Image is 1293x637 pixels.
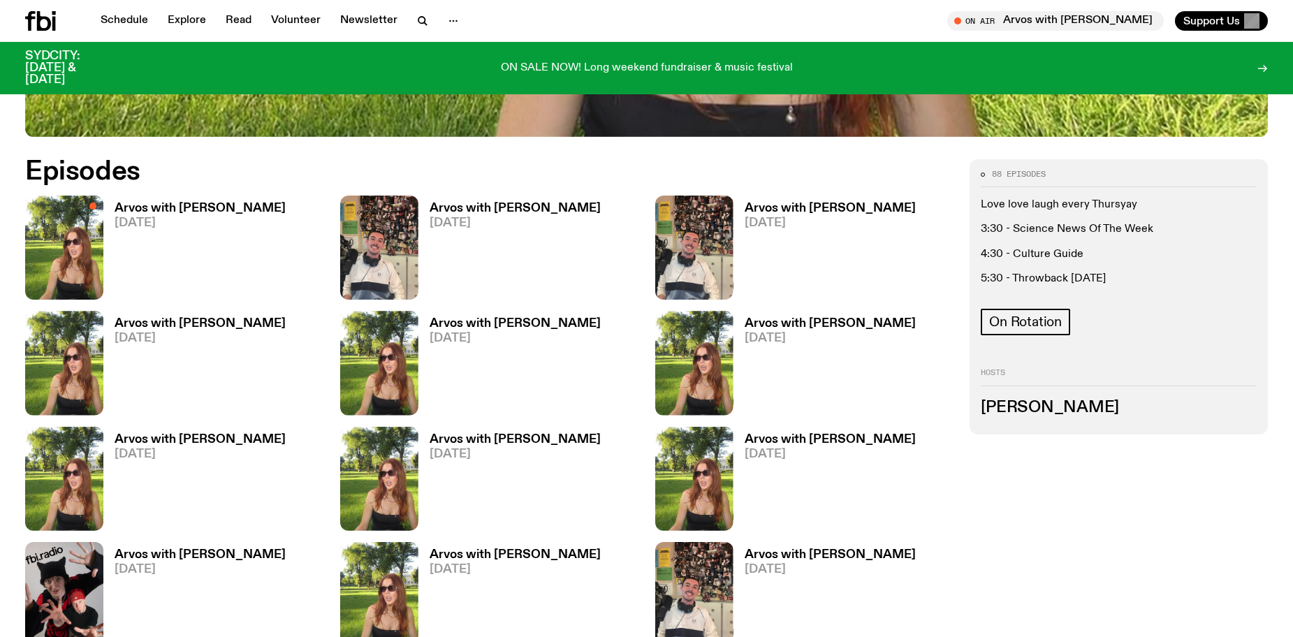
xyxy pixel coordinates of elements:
[115,448,286,460] span: [DATE]
[981,248,1257,261] p: 4:30 - Culture Guide
[430,318,601,330] h3: Arvos with [PERSON_NAME]
[981,400,1257,416] h3: [PERSON_NAME]
[1183,15,1240,27] span: Support Us
[745,564,916,576] span: [DATE]
[430,434,601,446] h3: Arvos with [PERSON_NAME]
[25,196,103,300] img: Lizzie Bowles is sitting in a bright green field of grass, with dark sunglasses and a black top. ...
[103,434,286,531] a: Arvos with [PERSON_NAME][DATE]
[115,332,286,344] span: [DATE]
[733,434,916,531] a: Arvos with [PERSON_NAME][DATE]
[745,332,916,344] span: [DATE]
[430,549,601,561] h3: Arvos with [PERSON_NAME]
[745,203,916,214] h3: Arvos with [PERSON_NAME]
[981,369,1257,386] h2: Hosts
[418,318,601,415] a: Arvos with [PERSON_NAME][DATE]
[655,311,733,415] img: Lizzie Bowles is sitting in a bright green field of grass, with dark sunglasses and a black top. ...
[745,448,916,460] span: [DATE]
[115,549,286,561] h3: Arvos with [PERSON_NAME]
[992,170,1046,178] span: 88 episodes
[263,11,329,31] a: Volunteer
[103,318,286,415] a: Arvos with [PERSON_NAME][DATE]
[159,11,214,31] a: Explore
[981,223,1257,236] p: 3:30 - Science News Of The Week
[332,11,406,31] a: Newsletter
[418,203,601,300] a: Arvos with [PERSON_NAME][DATE]
[430,564,601,576] span: [DATE]
[989,314,1062,330] span: On Rotation
[430,203,601,214] h3: Arvos with [PERSON_NAME]
[733,203,916,300] a: Arvos with [PERSON_NAME][DATE]
[340,311,418,415] img: Lizzie Bowles is sitting in a bright green field of grass, with dark sunglasses and a black top. ...
[103,203,286,300] a: Arvos with [PERSON_NAME][DATE]
[430,448,601,460] span: [DATE]
[947,11,1164,31] button: On AirArvos with [PERSON_NAME]
[25,50,115,86] h3: SYDCITY: [DATE] & [DATE]
[1175,11,1268,31] button: Support Us
[981,198,1257,212] p: Love love laugh every Thursyay
[981,272,1257,286] p: 5:30 - Throwback [DATE]
[115,203,286,214] h3: Arvos with [PERSON_NAME]
[115,564,286,576] span: [DATE]
[115,434,286,446] h3: Arvos with [PERSON_NAME]
[25,311,103,415] img: Lizzie Bowles is sitting in a bright green field of grass, with dark sunglasses and a black top. ...
[655,427,733,531] img: Lizzie Bowles is sitting in a bright green field of grass, with dark sunglasses and a black top. ...
[115,318,286,330] h3: Arvos with [PERSON_NAME]
[430,332,601,344] span: [DATE]
[92,11,156,31] a: Schedule
[501,62,793,75] p: ON SALE NOW! Long weekend fundraiser & music festival
[745,434,916,446] h3: Arvos with [PERSON_NAME]
[745,318,916,330] h3: Arvos with [PERSON_NAME]
[418,434,601,531] a: Arvos with [PERSON_NAME][DATE]
[745,217,916,229] span: [DATE]
[340,427,418,531] img: Lizzie Bowles is sitting in a bright green field of grass, with dark sunglasses and a black top. ...
[115,217,286,229] span: [DATE]
[981,309,1070,335] a: On Rotation
[745,549,916,561] h3: Arvos with [PERSON_NAME]
[25,427,103,531] img: Lizzie Bowles is sitting in a bright green field of grass, with dark sunglasses and a black top. ...
[430,217,601,229] span: [DATE]
[25,159,848,184] h2: Episodes
[733,318,916,415] a: Arvos with [PERSON_NAME][DATE]
[217,11,260,31] a: Read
